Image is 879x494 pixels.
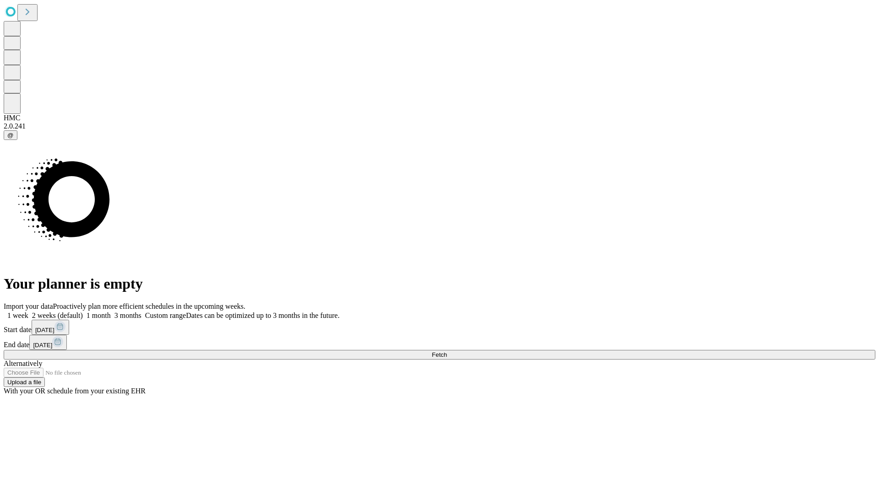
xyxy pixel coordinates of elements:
[4,114,875,122] div: HMC
[35,327,54,333] span: [DATE]
[53,302,245,310] span: Proactively plan more efficient schedules in the upcoming weeks.
[4,335,875,350] div: End date
[33,342,52,349] span: [DATE]
[7,311,28,319] span: 1 week
[432,351,447,358] span: Fetch
[114,311,141,319] span: 3 months
[29,335,67,350] button: [DATE]
[4,302,53,310] span: Import your data
[32,320,69,335] button: [DATE]
[4,387,146,395] span: With your OR schedule from your existing EHR
[4,275,875,292] h1: Your planner is empty
[4,130,17,140] button: @
[186,311,339,319] span: Dates can be optimized up to 3 months in the future.
[4,350,875,360] button: Fetch
[4,377,45,387] button: Upload a file
[87,311,111,319] span: 1 month
[7,132,14,139] span: @
[4,320,875,335] div: Start date
[4,360,42,367] span: Alternatively
[4,122,875,130] div: 2.0.241
[145,311,186,319] span: Custom range
[32,311,83,319] span: 2 weeks (default)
